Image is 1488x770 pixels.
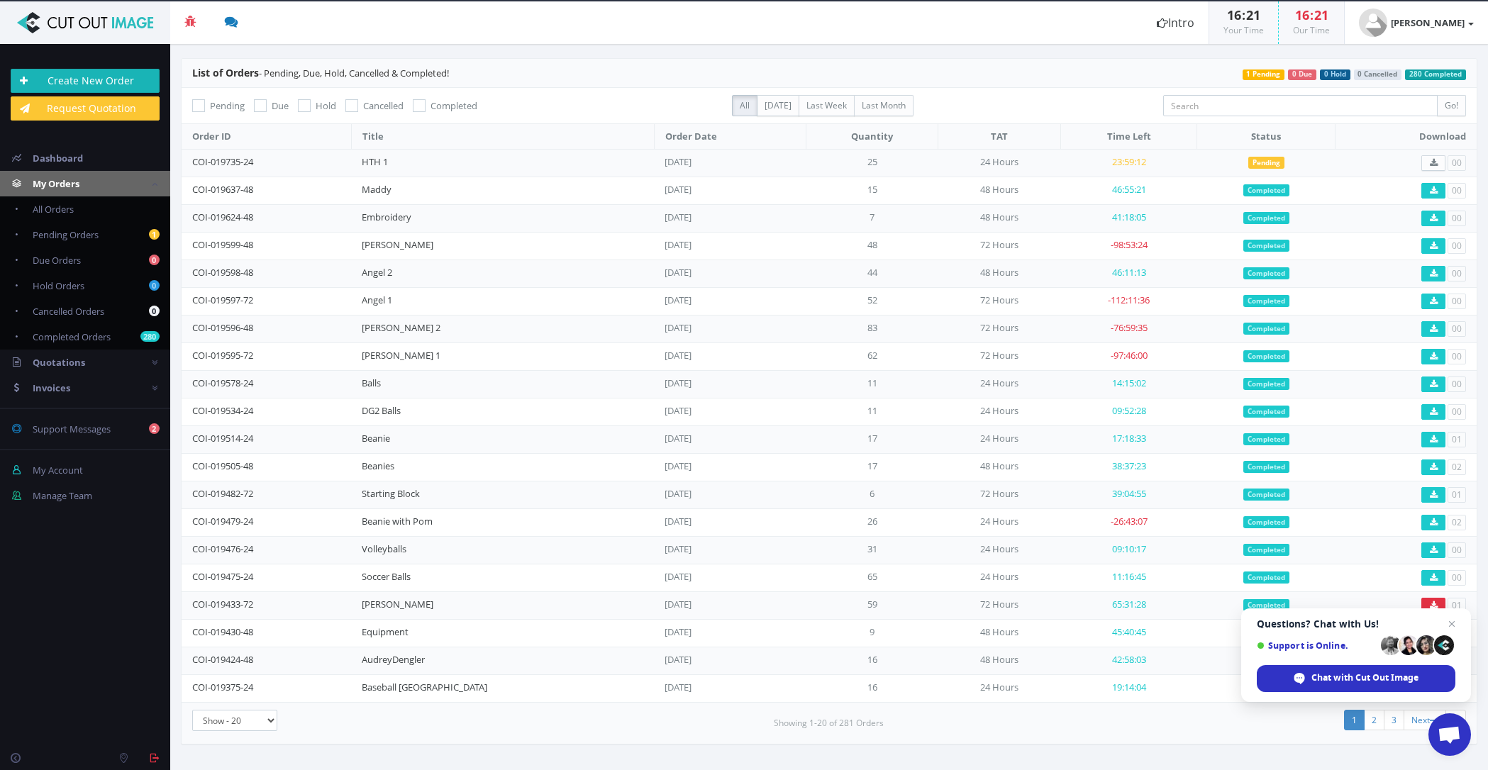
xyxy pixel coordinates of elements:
th: Order Date [654,124,806,150]
td: 46:55:21 [1061,177,1197,204]
b: 0 [149,255,160,265]
a: COI-019595-72 [192,349,253,362]
td: 24 Hours [938,536,1060,564]
label: [DATE] [757,95,799,116]
span: Cancelled [363,99,404,112]
span: 0 Hold [1320,69,1350,80]
td: 48 Hours [938,619,1060,647]
td: 14:15:02 [1061,370,1197,398]
td: 62 [806,342,938,370]
a: COI-019597-72 [192,294,253,306]
a: COI-019479-24 [192,515,253,528]
td: 17:18:33 [1061,425,1197,453]
a: COI-019375-24 [192,681,253,693]
td: 16 [806,647,938,674]
span: Invoices [33,381,70,394]
span: - Pending, Due, Hold, Cancelled & Completed! [192,67,449,79]
td: -112:11:36 [1061,287,1197,315]
a: COI-019475-24 [192,570,253,583]
span: Pending [210,99,245,112]
a: COI-019596-48 [192,321,253,334]
a: Beanie with Pom [362,515,433,528]
span: Completed Orders [33,330,111,343]
td: [DATE] [654,647,806,674]
span: Quotations [33,356,85,369]
a: [PERSON_NAME] [1345,1,1488,44]
span: Hold [316,99,336,112]
label: All [732,95,757,116]
td: 72 Hours [938,342,1060,370]
a: Baseball [GEOGRAPHIC_DATA] [362,681,487,693]
span: : [1241,6,1246,23]
a: AudreyDengler [362,653,425,666]
td: [DATE] [654,398,806,425]
span: Support Messages [33,423,111,435]
span: Manage Team [33,489,92,502]
td: 83 [806,315,938,342]
a: COI-019482-72 [192,487,253,500]
span: Completed [1243,295,1289,308]
a: Angel 2 [362,266,392,279]
span: 21 [1314,6,1328,23]
a: Maddy [362,183,392,196]
td: [DATE] [654,232,806,260]
span: Completed [1243,433,1289,446]
td: 72 Hours [938,315,1060,342]
td: 48 Hours [938,647,1060,674]
img: Cut Out Image [11,12,160,33]
a: Next [1404,710,1446,730]
th: TAT [938,124,1060,150]
td: 09:10:17 [1061,536,1197,564]
small: Showing 1-20 of 281 Orders [774,717,884,730]
b: 1 [149,229,160,240]
span: Due Orders [33,254,81,267]
a: COI-019598-48 [192,266,253,279]
th: Time Left [1061,124,1197,150]
a: 1 [1344,710,1365,730]
a: Balls [362,376,381,389]
a: [PERSON_NAME] 1 [362,349,440,362]
label: Last Week [799,95,855,116]
span: Support is Online. [1257,640,1376,651]
td: 17 [806,425,938,453]
span: 1 Pending [1243,69,1285,80]
td: 24 Hours [938,149,1060,177]
td: 39:04:55 [1061,481,1197,508]
span: Completed [1243,378,1289,391]
b: 280 [140,331,160,342]
img: user_default.jpg [1359,9,1387,37]
div: Chat with Cut Out Image [1257,665,1455,692]
a: COI-019430-48 [192,625,253,638]
span: Completed [1243,240,1289,252]
td: 15 [806,177,938,204]
span: Completed [1243,406,1289,418]
td: 72 Hours [938,591,1060,619]
td: 11:16:45 [1061,564,1197,591]
a: Create New Order [11,69,160,93]
td: 38:37:23 [1061,453,1197,481]
td: 09:52:28 [1061,398,1197,425]
a: Soccer Balls [362,570,411,583]
span: My Account [33,464,83,476]
a: Starting Block [362,487,420,500]
a: Request Quotation [11,96,160,121]
span: Dashboard [33,152,83,164]
td: 44 [806,260,938,287]
th: Title [351,124,654,150]
th: Order ID [182,124,351,150]
small: Our Time [1293,24,1330,36]
span: Cancelled Orders [33,305,104,318]
a: Volleyballs [362,542,406,555]
b: 2 [149,423,160,434]
td: 19:14:04 [1061,674,1197,702]
a: COI-019433-72 [192,598,253,610]
span: 16 [1295,6,1309,23]
span: Chat with Cut Out Image [1311,671,1418,684]
span: : [1309,6,1314,23]
td: 24 Hours [938,425,1060,453]
td: 24 Hours [938,398,1060,425]
td: [DATE] [654,425,806,453]
span: Completed [1243,267,1289,280]
a: Embroidery [362,211,411,223]
td: 11 [806,370,938,398]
